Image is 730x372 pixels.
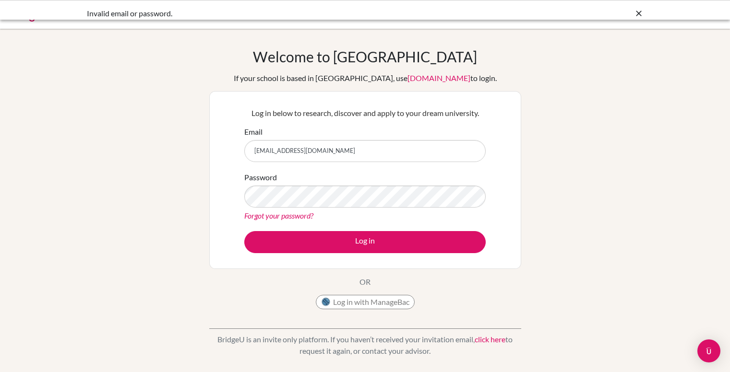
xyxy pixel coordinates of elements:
[244,126,263,138] label: Email
[244,107,486,119] p: Log in below to research, discover and apply to your dream university.
[407,73,470,82] a: [DOMAIN_NAME]
[234,72,497,84] div: If your school is based in [GEOGRAPHIC_DATA], use to login.
[87,8,500,19] div: Invalid email or password.
[244,211,313,220] a: Forgot your password?
[316,295,415,309] button: Log in with ManageBac
[359,276,371,288] p: OR
[244,231,486,253] button: Log in
[244,172,277,183] label: Password
[475,335,505,344] a: click here
[253,48,477,65] h1: Welcome to [GEOGRAPHIC_DATA]
[209,334,521,357] p: BridgeU is an invite only platform. If you haven’t received your invitation email, to request it ...
[697,339,720,362] div: Open Intercom Messenger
